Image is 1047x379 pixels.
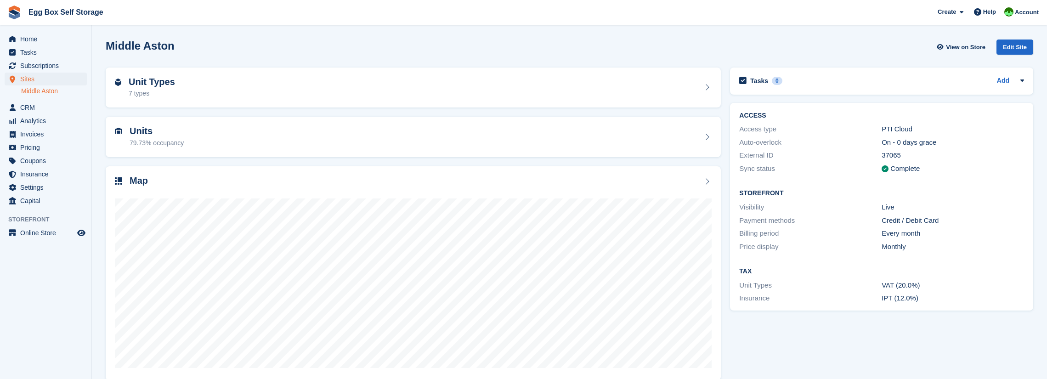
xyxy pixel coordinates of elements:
[739,112,1024,119] h2: ACCESS
[25,5,107,20] a: Egg Box Self Storage
[935,40,989,55] a: View on Store
[750,77,768,85] h2: Tasks
[739,268,1024,275] h2: Tax
[5,46,87,59] a: menu
[5,73,87,85] a: menu
[5,141,87,154] a: menu
[772,77,782,85] div: 0
[1004,7,1013,17] img: Charles Sandy
[20,141,75,154] span: Pricing
[20,154,75,167] span: Coupons
[5,101,87,114] a: menu
[129,77,175,87] h2: Unit Types
[21,87,87,96] a: Middle Aston
[20,73,75,85] span: Sites
[882,124,1024,135] div: PTI Cloud
[20,194,75,207] span: Capital
[882,202,1024,213] div: Live
[882,137,1024,148] div: On - 0 days grace
[5,226,87,239] a: menu
[106,117,721,157] a: Units 79.73% occupancy
[20,226,75,239] span: Online Store
[938,7,956,17] span: Create
[739,150,882,161] div: External ID
[946,43,985,52] span: View on Store
[76,227,87,238] a: Preview store
[882,242,1024,252] div: Monthly
[5,154,87,167] a: menu
[5,59,87,72] a: menu
[739,280,882,291] div: Unit Types
[130,126,184,136] h2: Units
[997,76,1009,86] a: Add
[20,181,75,194] span: Settings
[115,128,122,134] img: unit-icn-7be61d7bf1b0ce9d3e12c5938cc71ed9869f7b940bace4675aadf7bd6d80202e.svg
[882,280,1024,291] div: VAT (20.0%)
[739,124,882,135] div: Access type
[20,168,75,181] span: Insurance
[5,194,87,207] a: menu
[739,202,882,213] div: Visibility
[20,101,75,114] span: CRM
[106,40,175,52] h2: Middle Aston
[20,114,75,127] span: Analytics
[20,59,75,72] span: Subscriptions
[20,46,75,59] span: Tasks
[106,68,721,108] a: Unit Types 7 types
[130,175,148,186] h2: Map
[739,164,882,174] div: Sync status
[130,138,184,148] div: 79.73% occupancy
[5,33,87,45] a: menu
[882,215,1024,226] div: Credit / Debit Card
[115,177,122,185] img: map-icn-33ee37083ee616e46c38cad1a60f524a97daa1e2b2c8c0bc3eb3415660979fc1.svg
[996,40,1033,55] div: Edit Site
[115,79,121,86] img: unit-type-icn-2b2737a686de81e16bb02015468b77c625bbabd49415b5ef34ead5e3b44a266d.svg
[739,137,882,148] div: Auto-overlock
[739,228,882,239] div: Billing period
[5,168,87,181] a: menu
[5,114,87,127] a: menu
[983,7,996,17] span: Help
[739,293,882,304] div: Insurance
[890,164,920,174] div: Complete
[996,40,1033,58] a: Edit Site
[882,293,1024,304] div: IPT (12.0%)
[739,190,1024,197] h2: Storefront
[8,215,91,224] span: Storefront
[882,150,1024,161] div: 37065
[129,89,175,98] div: 7 types
[20,33,75,45] span: Home
[882,228,1024,239] div: Every month
[739,242,882,252] div: Price display
[20,128,75,141] span: Invoices
[739,215,882,226] div: Payment methods
[7,6,21,19] img: stora-icon-8386f47178a22dfd0bd8f6a31ec36ba5ce8667c1dd55bd0f319d3a0aa187defe.svg
[1015,8,1039,17] span: Account
[5,181,87,194] a: menu
[5,128,87,141] a: menu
